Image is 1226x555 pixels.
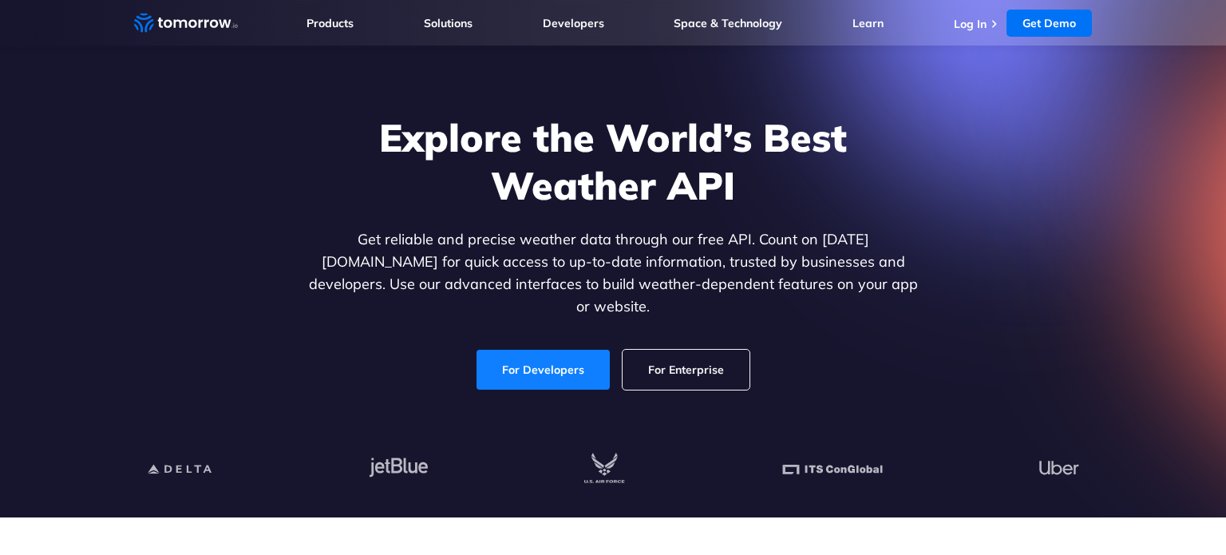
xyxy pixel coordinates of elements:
[852,16,884,30] a: Learn
[623,350,749,390] a: For Enterprise
[1007,10,1092,37] a: Get Demo
[305,228,921,318] p: Get reliable and precise weather data through our free API. Count on [DATE][DOMAIN_NAME] for quic...
[954,17,987,31] a: Log In
[477,350,610,390] a: For Developers
[543,16,604,30] a: Developers
[134,11,238,35] a: Home link
[674,16,782,30] a: Space & Technology
[305,113,921,209] h1: Explore the World’s Best Weather API
[306,16,354,30] a: Products
[424,16,473,30] a: Solutions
